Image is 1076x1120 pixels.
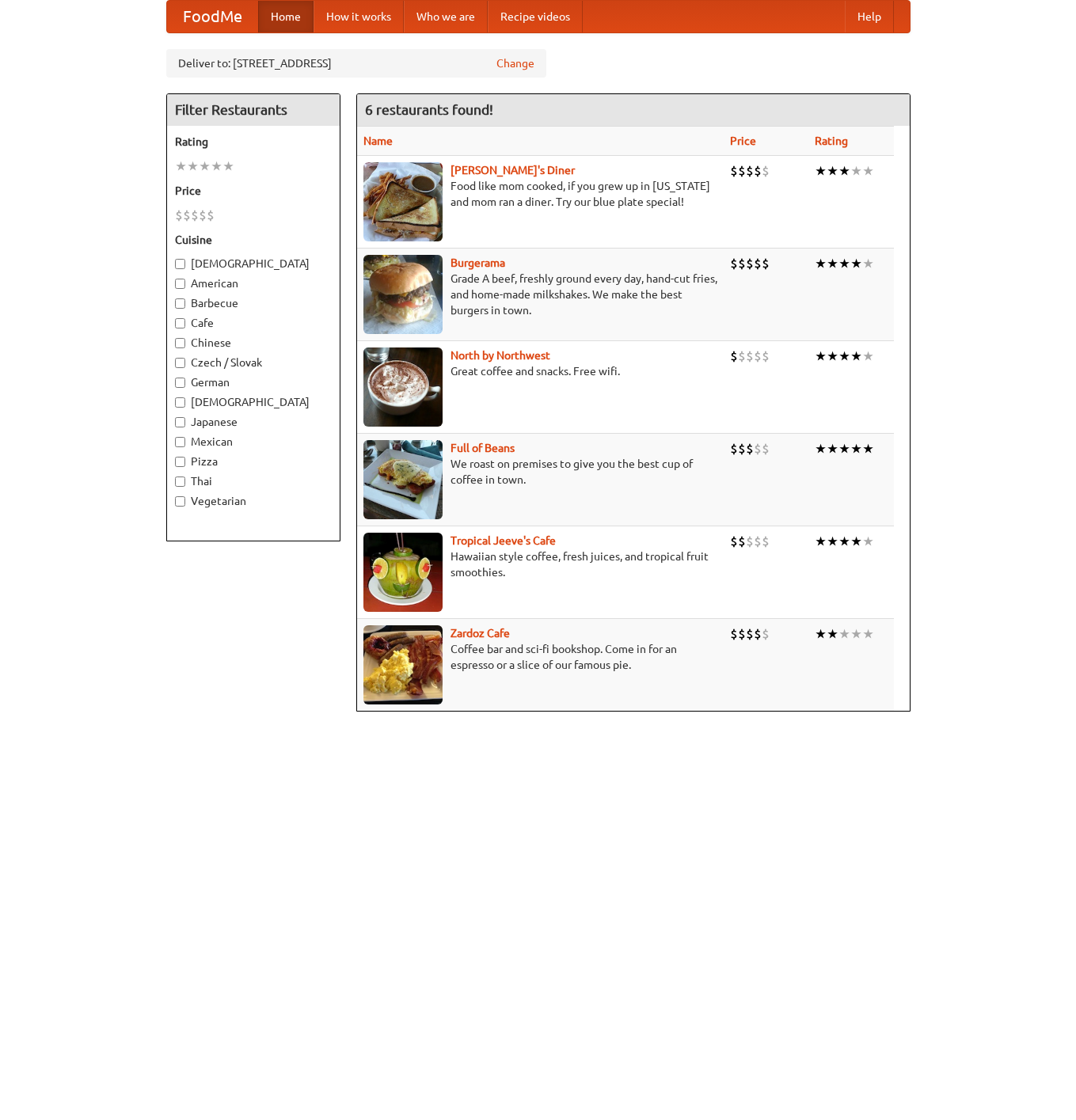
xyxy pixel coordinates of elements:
[730,625,738,643] li: $
[451,164,575,177] a: [PERSON_NAME]'s Diner
[850,533,862,550] li: ★
[730,533,738,550] li: $
[365,102,493,117] ng-pluralize: 6 restaurants found!
[730,135,756,147] a: Price
[166,49,546,78] div: Deliver to: [STREET_ADDRESS]
[738,162,746,180] li: $
[175,259,185,269] input: [DEMOGRAPHIC_DATA]
[762,347,770,365] li: $
[738,440,746,457] li: $
[451,627,510,640] b: Zardoz Cafe
[754,162,762,180] li: $
[862,625,874,643] li: ★
[175,473,332,489] label: Thai
[746,625,754,643] li: $
[754,533,762,550] li: $
[488,1,583,32] a: Recipe videos
[167,1,258,32] a: FoodMe
[815,347,827,365] li: ★
[815,533,827,550] li: ★
[762,625,770,643] li: $
[175,338,185,348] input: Chinese
[175,318,185,328] input: Cafe
[738,347,746,365] li: $
[451,256,505,269] a: Burgerama
[762,162,770,180] li: $
[175,374,332,390] label: German
[363,625,443,704] img: zardoz.jpg
[738,533,746,550] li: $
[862,255,874,272] li: ★
[850,162,862,180] li: ★
[850,347,862,365] li: ★
[175,207,183,224] li: $
[730,255,738,272] li: $
[838,347,850,365] li: ★
[175,397,185,408] input: [DEMOGRAPHIC_DATA]
[363,162,443,241] img: sallys.jpg
[815,135,848,147] a: Rating
[862,533,874,550] li: ★
[207,207,215,224] li: $
[175,414,332,430] label: Japanese
[363,178,717,210] p: Food like mom cooked, if you grew up in [US_STATE] and mom ran a diner. Try our blue plate special!
[191,207,199,224] li: $
[363,347,443,427] img: north.jpg
[175,335,332,351] label: Chinese
[850,255,862,272] li: ★
[363,641,717,673] p: Coffee bar and sci-fi bookshop. Come in for an espresso or a slice of our famous pie.
[314,1,404,32] a: How it works
[827,162,838,180] li: ★
[175,232,332,248] h5: Cuisine
[363,363,717,379] p: Great coffee and snacks. Free wifi.
[815,162,827,180] li: ★
[451,349,550,362] a: North by Northwest
[746,162,754,180] li: $
[746,255,754,272] li: $
[754,625,762,643] li: $
[838,533,850,550] li: ★
[730,162,738,180] li: $
[167,94,340,126] h4: Filter Restaurants
[451,534,556,547] b: Tropical Jeeve's Cafe
[175,476,185,487] input: Thai
[746,533,754,550] li: $
[175,417,185,427] input: Japanese
[850,625,862,643] li: ★
[363,135,393,147] a: Name
[738,625,746,643] li: $
[258,1,314,32] a: Home
[175,134,332,150] h5: Rating
[746,440,754,457] li: $
[754,255,762,272] li: $
[175,279,185,289] input: American
[175,378,185,388] input: German
[815,255,827,272] li: ★
[175,358,185,368] input: Czech / Slovak
[175,256,332,271] label: [DEMOGRAPHIC_DATA]
[746,347,754,365] li: $
[183,207,191,224] li: $
[175,158,187,175] li: ★
[363,271,717,318] p: Grade A beef, freshly ground every day, hand-cut fries, and home-made milkshakes. We make the bes...
[175,183,332,199] h5: Price
[738,255,746,272] li: $
[762,255,770,272] li: $
[451,442,515,454] a: Full of Beans
[175,496,185,507] input: Vegetarian
[862,440,874,457] li: ★
[175,295,332,311] label: Barbecue
[762,440,770,457] li: $
[754,347,762,365] li: $
[175,298,185,309] input: Barbecue
[838,440,850,457] li: ★
[838,162,850,180] li: ★
[815,440,827,457] li: ★
[175,275,332,291] label: American
[850,440,862,457] li: ★
[175,394,332,410] label: [DEMOGRAPHIC_DATA]
[199,207,207,224] li: $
